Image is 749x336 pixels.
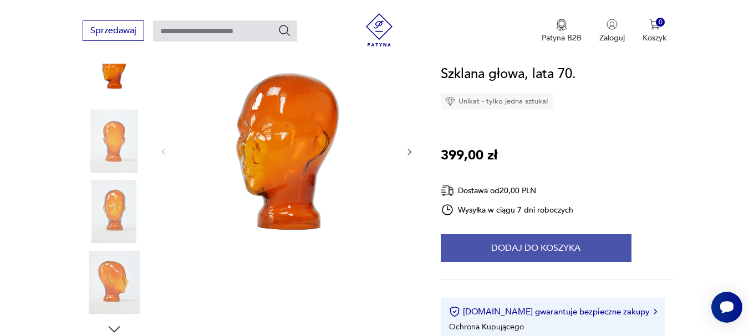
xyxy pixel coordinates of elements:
img: Patyna - sklep z meblami i dekoracjami vintage [363,13,396,46]
img: Zdjęcie produktu Szklana głowa, lata 70. [179,17,393,286]
div: 0 [656,18,665,27]
img: Zdjęcie produktu Szklana głowa, lata 70. [83,39,146,102]
p: Koszyk [643,33,666,43]
div: Wysyłka w ciągu 7 dni roboczych [441,203,574,216]
p: Patyna B2B [542,33,582,43]
img: Ikona strzałki w prawo [654,309,657,314]
button: Szukaj [278,24,291,37]
img: Zdjęcie produktu Szklana głowa, lata 70. [83,110,146,173]
img: Ikona certyfikatu [449,306,460,317]
img: Ikona medalu [556,19,567,31]
button: 0Koszyk [643,19,666,43]
a: Sprzedawaj [83,28,144,35]
img: Ikona dostawy [441,184,454,198]
div: Unikat - tylko jedna sztuka! [441,93,553,110]
img: Ikona koszyka [649,19,660,30]
div: Dostawa od 20,00 PLN [441,184,574,198]
button: Sprzedawaj [83,20,144,41]
img: Ikona diamentu [445,96,455,106]
button: Patyna B2B [542,19,582,43]
button: [DOMAIN_NAME] gwarantuje bezpieczne zakupy [449,306,657,317]
img: Zdjęcie produktu Szklana głowa, lata 70. [83,251,146,314]
p: 399,00 zł [441,145,497,166]
img: Zdjęcie produktu Szklana głowa, lata 70. [83,180,146,243]
button: Zaloguj [599,19,625,43]
h1: Szklana głowa, lata 70. [441,64,576,85]
iframe: Smartsupp widget button [711,292,742,323]
p: Zaloguj [599,33,625,43]
a: Ikona medaluPatyna B2B [542,19,582,43]
li: Ochrona Kupującego [449,322,524,332]
img: Ikonka użytkownika [607,19,618,30]
button: Dodaj do koszyka [441,234,631,262]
